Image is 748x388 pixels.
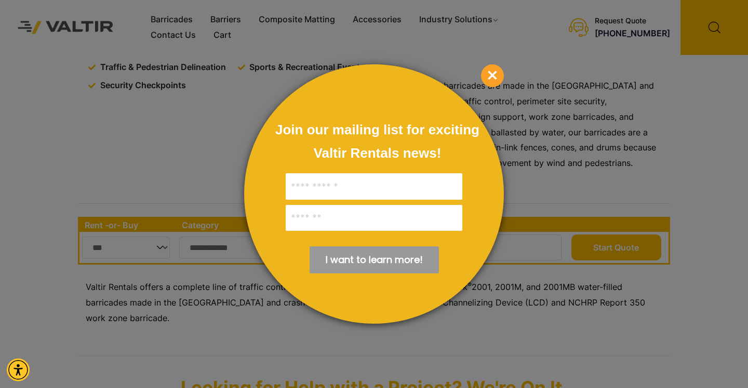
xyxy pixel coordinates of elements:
[275,122,479,161] span: Join our mailing list for exciting Valtir Rentals ​news!
[481,64,504,87] div: Close
[310,246,439,273] div: Submit
[286,173,462,200] input: Full Name:*
[275,117,479,164] div: Join our mailing list for exciting Valtir Rentals ​news!
[7,358,30,381] div: Accessibility Menu
[286,205,462,231] input: Email:*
